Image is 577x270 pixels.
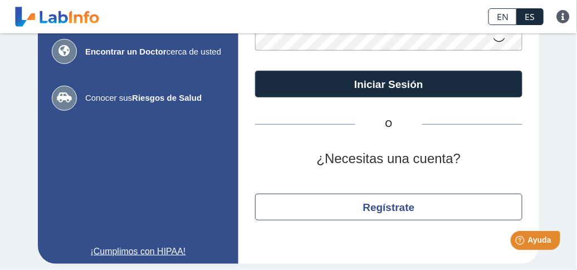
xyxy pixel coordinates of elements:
button: Regístrate [255,194,522,220]
b: Riesgos de Salud [132,93,202,102]
a: EN [488,8,517,25]
h2: ¿Necesitas una cuenta? [255,151,522,167]
b: Encontrar un Doctor [85,47,167,56]
a: ¡Cumplimos con HIPAA! [52,245,224,258]
button: Iniciar Sesión [255,71,522,97]
span: Conocer sus [85,92,224,105]
a: ES [517,8,544,25]
span: O [355,117,422,131]
span: cerca de usted [85,46,224,58]
iframe: Help widget launcher [478,227,565,258]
